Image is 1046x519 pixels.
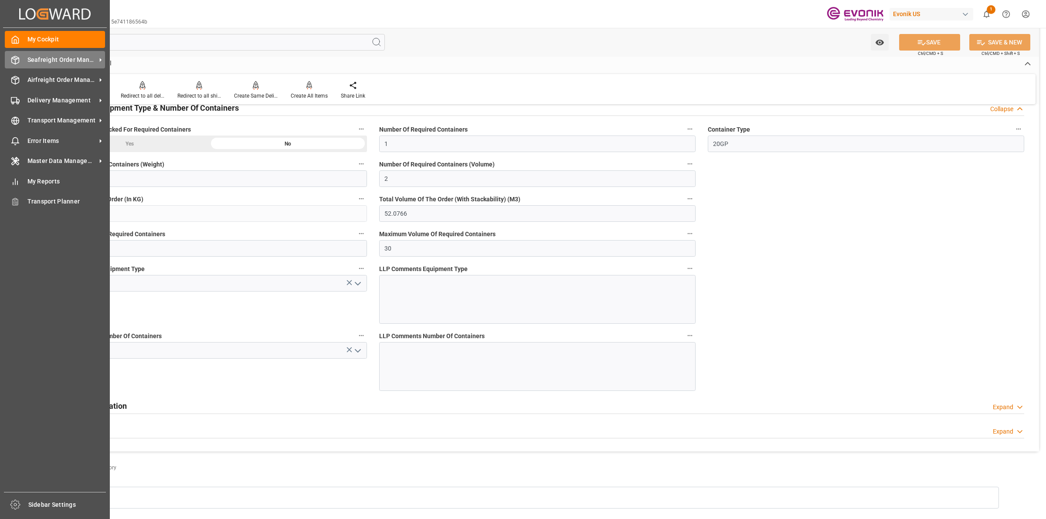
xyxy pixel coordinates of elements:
[969,34,1030,51] button: SAVE & NEW
[234,92,278,100] div: Create Same Delivery Date
[291,92,328,100] div: Create All Items
[684,228,696,239] button: Maximum Volume Of Required Containers
[890,6,977,22] button: Evonik US
[177,92,221,100] div: Redirect to all shipments
[1013,123,1024,135] button: Container Type
[351,344,364,357] button: open menu
[27,177,105,186] span: My Reports
[379,230,496,239] span: Maximum Volume Of Required Containers
[684,330,696,341] button: LLP Comments Number Of Containers
[51,102,239,114] h2: Challenging Equipment Type & Number Of Containers
[356,330,367,341] button: Challenge Status Number Of Containers
[379,265,468,274] span: LLP Comments Equipment Type
[890,8,973,20] div: Evonik US
[27,136,96,146] span: Error Items
[40,34,385,51] input: Search Fields
[684,123,696,135] button: Number Of Required Containers
[209,136,367,152] div: No
[996,4,1016,24] button: Help Center
[379,195,520,204] span: Total Volume Of The Order (With Stackability) (M3)
[5,31,105,48] a: My Cockpit
[684,263,696,274] button: LLP Comments Equipment Type
[351,277,364,290] button: open menu
[28,500,106,509] span: Sidebar Settings
[121,92,164,100] div: Redirect to all deliveries
[993,427,1013,436] div: Expand
[27,197,105,206] span: Transport Planner
[977,4,996,24] button: show 1 new notifications
[990,105,1013,114] div: Collapse
[827,7,883,22] img: Evonik-brand-mark-Deep-Purple-RGB.jpeg_1700498283.jpeg
[981,50,1020,57] span: Ctrl/CMD + Shift + S
[356,228,367,239] button: Maximum Weight Of Required Containers
[27,156,96,166] span: Master Data Management
[379,160,495,169] span: Number Of Required Containers (Volume)
[5,193,105,210] a: Transport Planner
[379,125,468,134] span: Number Of Required Containers
[27,75,96,85] span: Airfreight Order Management
[27,35,105,44] span: My Cockpit
[871,34,889,51] button: open menu
[708,125,750,134] span: Container Type
[51,125,191,134] span: Text Information Checked For Required Containers
[379,332,485,341] span: LLP Comments Number Of Containers
[684,193,696,204] button: Total Volume Of The Order (With Stackability) (M3)
[27,116,96,125] span: Transport Management
[341,92,365,100] div: Share Link
[356,193,367,204] button: Total Weight Of The Order (In KG)
[356,123,367,135] button: Text Information Checked For Required Containers
[993,403,1013,412] div: Expand
[27,96,96,105] span: Delivery Management
[987,5,995,14] span: 1
[27,55,96,64] span: Seafreight Order Management
[356,263,367,274] button: Challenge Status Equipment Type
[684,158,696,170] button: Number Of Required Containers (Volume)
[918,50,943,57] span: Ctrl/CMD + S
[5,173,105,190] a: My Reports
[356,158,367,170] button: Number Of Required Containers (Weight)
[51,136,209,152] div: Yes
[899,34,960,51] button: SAVE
